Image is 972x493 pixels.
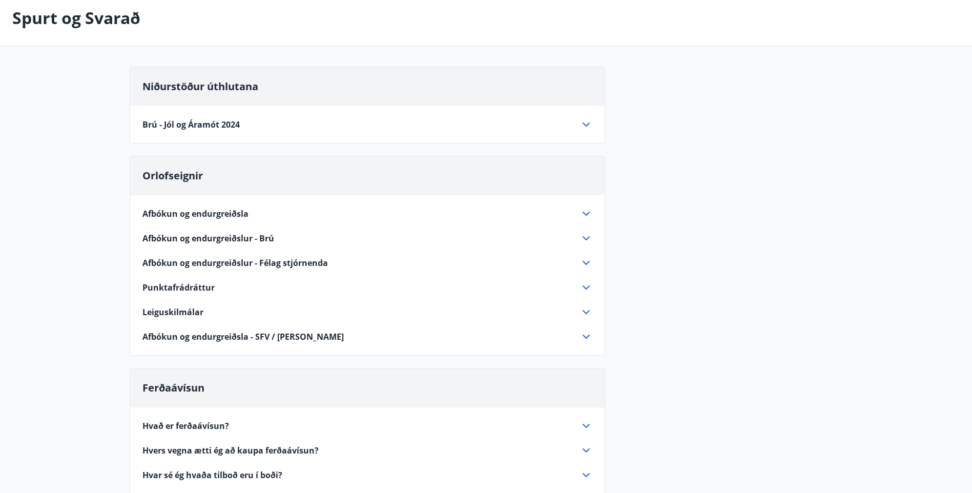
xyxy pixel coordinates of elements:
span: Hvað er ferðaávísun? [142,420,229,432]
span: Afbókun og endurgreiðslur - Félag stjórnenda [142,257,328,269]
div: Leiguskilmálar [142,306,592,318]
div: Afbókun og endurgreiðsla - SFV / [PERSON_NAME] [142,331,592,343]
span: Ferðaávísun [142,381,204,395]
span: Niðurstöður úthlutana [142,79,258,93]
div: Punktafrádráttur [142,281,592,294]
div: Hvar sé ég hvaða tilboð eru í boði? [142,469,592,481]
div: Afbókun og endurgreiðslur - Félag stjórnenda [142,257,592,269]
span: Orlofseignir [142,169,203,182]
span: Leiguskilmálar [142,306,203,318]
div: Afbókun og endurgreiðslur - Brú [142,232,592,244]
p: Spurt og Svarað [12,7,140,29]
div: Hvað er ferðaávísun? [142,420,592,432]
span: Hvers vegna ætti ég að kaupa ferðaávísun? [142,445,319,456]
span: Brú - Jól og Áramót 2024 [142,119,240,130]
div: Brú - Jól og Áramót 2024 [142,118,592,131]
span: Afbókun og endurgreiðslur - Brú [142,233,274,244]
span: Punktafrádráttur [142,282,215,293]
span: Afbókun og endurgreiðsla - SFV / [PERSON_NAME] [142,331,344,342]
span: Hvar sé ég hvaða tilboð eru í boði? [142,469,282,481]
div: Hvers vegna ætti ég að kaupa ferðaávísun? [142,444,592,457]
div: Afbókun og endurgreiðsla [142,208,592,220]
span: Afbókun og endurgreiðsla [142,208,249,219]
